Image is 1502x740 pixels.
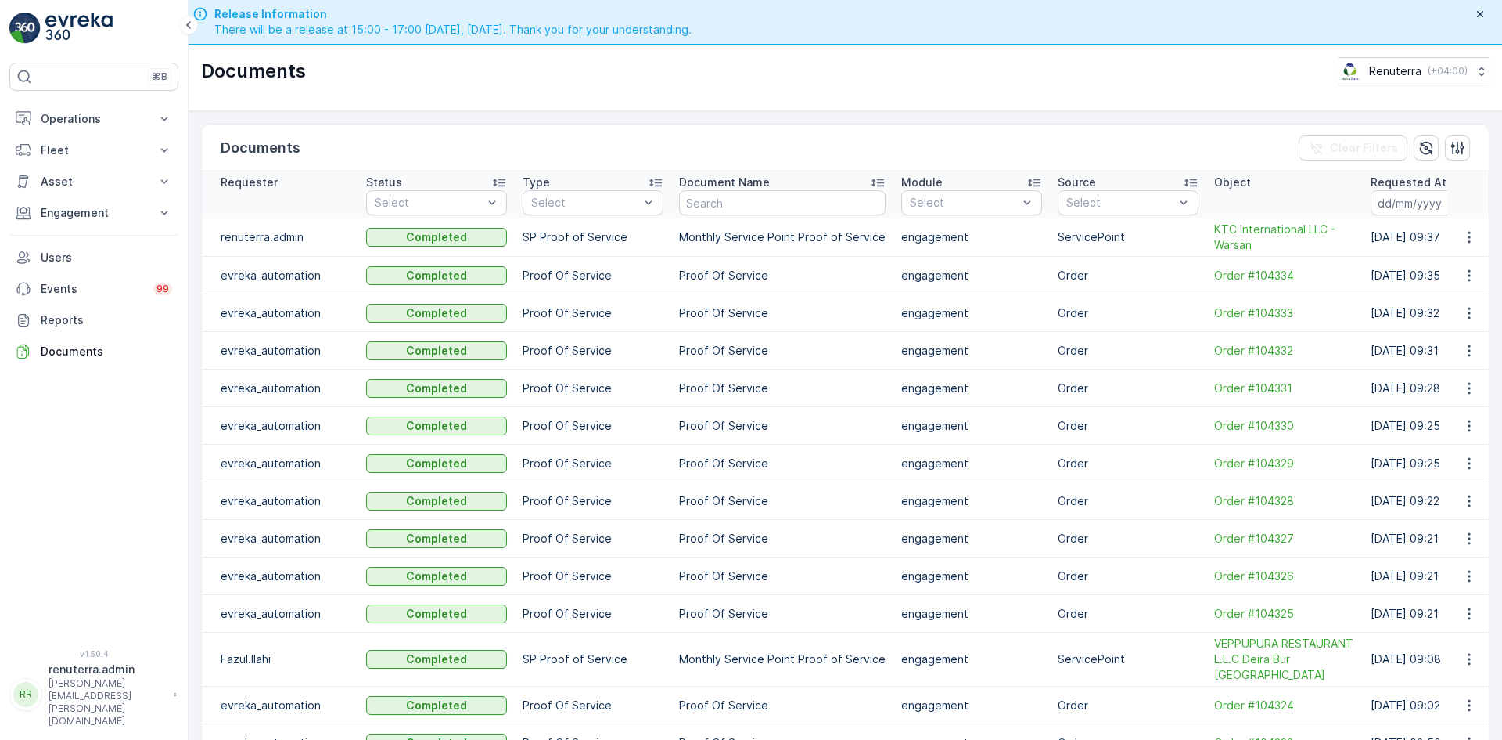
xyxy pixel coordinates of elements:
p: Proof Of Service [523,268,663,283]
p: Select [375,195,483,211]
p: evreka_automation [221,418,350,434]
a: Order #104325 [1214,606,1355,622]
p: Proof Of Service [523,531,663,547]
p: Proof Of Service [523,418,663,434]
p: Proof Of Service [679,268,886,283]
p: engagement [901,652,1042,667]
p: Proof Of Service [679,343,886,359]
input: dd/mm/yyyy [1371,190,1478,215]
button: Renuterra(+04:00) [1339,57,1489,85]
a: Order #104328 [1214,493,1355,509]
button: Fleet [9,135,178,166]
a: Events99 [9,273,178,305]
span: Order #104334 [1214,268,1355,283]
p: Completed [406,606,467,622]
p: Completed [406,305,467,321]
img: logo_light-DOdMpM7g.png [45,13,113,44]
span: Release Information [214,6,692,22]
button: Completed [366,605,507,623]
button: Completed [366,228,507,247]
p: evreka_automation [221,531,350,547]
p: Completed [406,531,467,547]
p: Fleet [41,143,147,158]
p: evreka_automation [221,606,350,622]
button: Clear Filters [1299,135,1407,161]
p: Completed [406,456,467,471]
p: Completed [406,493,467,509]
p: Monthly Service Point Proof of Service [679,652,886,667]
p: Completed [406,229,467,245]
button: Completed [366,567,507,586]
a: Order #104326 [1214,569,1355,584]
p: engagement [901,493,1042,509]
p: engagement [901,343,1042,359]
p: evreka_automation [221,381,350,396]
span: Order #104329 [1214,456,1355,471]
p: Proof Of Service [523,305,663,321]
p: Order [1058,418,1198,434]
p: Proof Of Service [679,493,886,509]
p: Proof Of Service [679,531,886,547]
p: ⌘B [152,70,167,83]
a: Order #104331 [1214,381,1355,396]
button: Completed [366,696,507,715]
p: Reports [41,312,172,328]
p: Proof Of Service [679,305,886,321]
p: engagement [901,456,1042,471]
p: Proof Of Service [523,698,663,713]
p: evreka_automation [221,268,350,283]
p: Order [1058,531,1198,547]
p: Source [1058,175,1096,190]
p: Users [41,250,172,265]
p: Proof Of Service [679,456,886,471]
p: Proof Of Service [523,493,663,509]
p: Proof Of Service [679,569,886,584]
a: Order #104330 [1214,418,1355,434]
p: Engagement [41,205,147,221]
p: Proof Of Service [523,569,663,584]
span: v 1.50.4 [9,649,178,659]
a: Users [9,242,178,273]
p: engagement [901,531,1042,547]
p: evreka_automation [221,343,350,359]
p: Order [1058,456,1198,471]
p: Select [1066,195,1174,211]
button: Completed [366,266,507,285]
p: Requester [221,175,278,190]
p: renuterra.admin [221,229,350,245]
p: Proof Of Service [523,343,663,359]
button: Completed [366,492,507,511]
p: Order [1058,268,1198,283]
p: engagement [901,229,1042,245]
p: Object [1214,175,1251,190]
p: Order [1058,305,1198,321]
p: renuterra.admin [49,662,166,677]
p: Documents [221,137,300,159]
a: Order #104332 [1214,343,1355,359]
p: Status [366,175,402,190]
a: Order #104324 [1214,698,1355,713]
p: Completed [406,268,467,283]
p: Documents [41,344,172,359]
button: Engagement [9,197,178,229]
p: Proof Of Service [679,698,886,713]
p: Completed [406,652,467,667]
button: Operations [9,103,178,135]
p: engagement [901,268,1042,283]
p: Proof Of Service [523,381,663,396]
a: KTC International LLC - Warsan [1214,222,1355,253]
p: SP Proof of Service [523,652,663,667]
p: Clear Filters [1330,140,1398,156]
p: Requested At [1371,175,1446,190]
p: Fazul.Ilahi [221,652,350,667]
button: Completed [366,341,507,360]
p: Proof Of Service [523,606,663,622]
span: VEPPUPURA RESTAURANT L.L.C Deira Bur [GEOGRAPHIC_DATA] [1214,636,1355,683]
p: engagement [901,418,1042,434]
